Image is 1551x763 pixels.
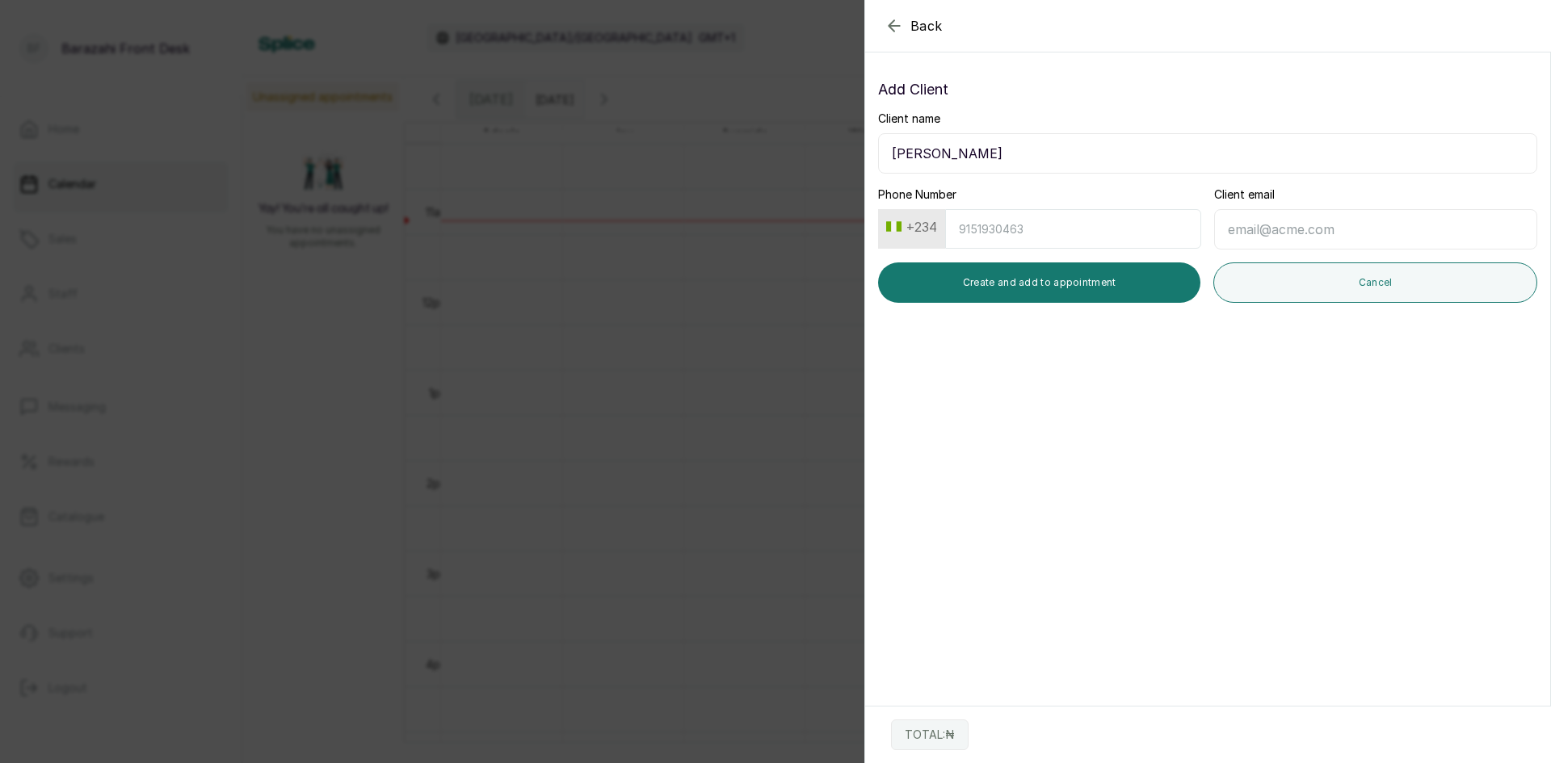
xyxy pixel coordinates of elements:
span: Back [910,16,943,36]
input: Enter client name [878,133,1537,174]
button: +234 [880,214,944,240]
label: Client name [878,111,940,127]
button: Cancel [1213,262,1537,303]
input: 9151930463 [945,209,1201,249]
button: Create and add to appointment [878,262,1200,303]
input: email@acme.com [1214,209,1537,249]
label: Phone Number [878,187,956,203]
button: Back [885,16,943,36]
p: TOTAL: ₦ [905,727,955,743]
label: Client email [1214,187,1275,203]
p: Add Client [878,78,1537,101]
